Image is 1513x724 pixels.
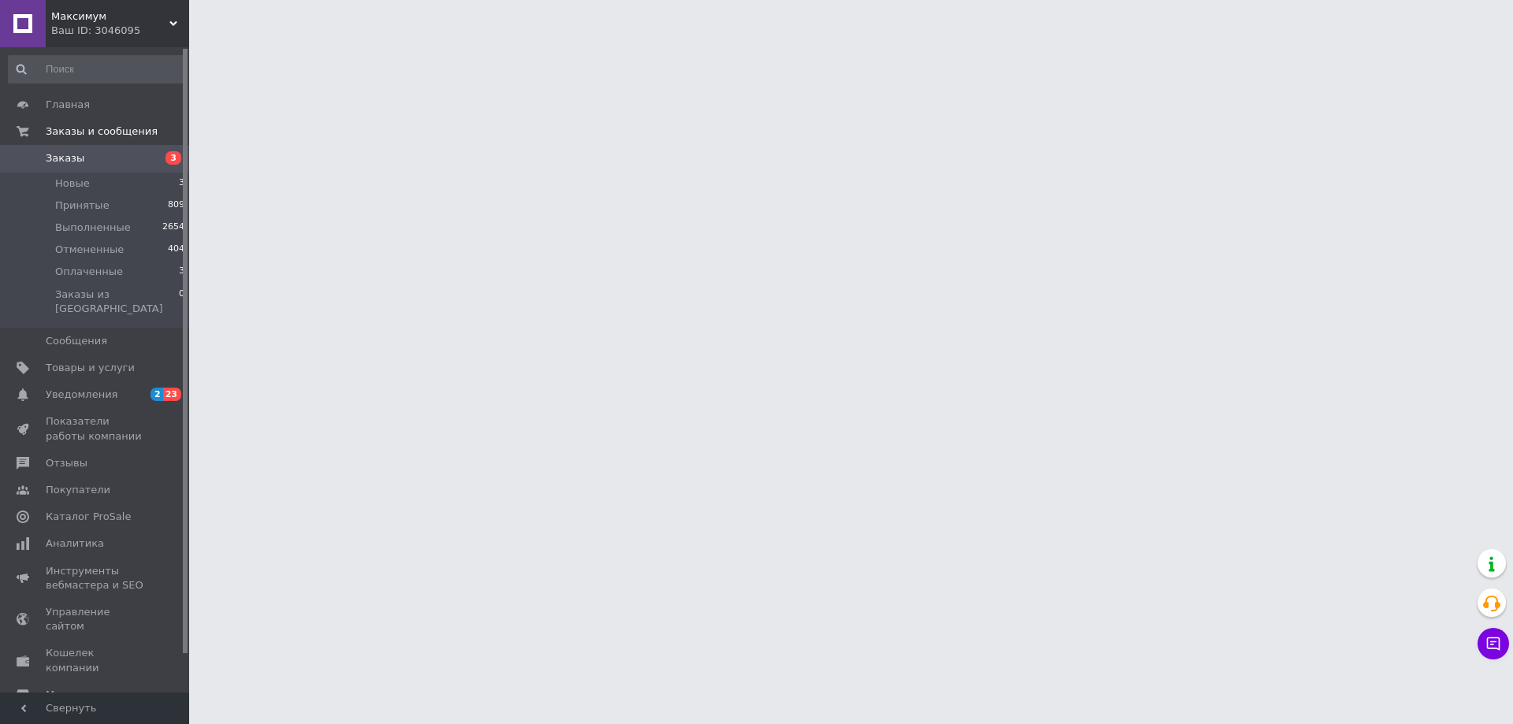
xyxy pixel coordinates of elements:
[55,288,179,316] span: Заказы из [GEOGRAPHIC_DATA]
[46,98,90,112] span: Главная
[1478,628,1509,659] button: Чат с покупателем
[46,564,146,592] span: Инструменты вебмастера и SEO
[46,646,146,674] span: Кошелек компании
[168,199,184,213] span: 809
[55,265,123,279] span: Оплаченные
[46,124,158,139] span: Заказы и сообщения
[55,221,131,235] span: Выполненные
[46,510,131,524] span: Каталог ProSale
[46,388,117,402] span: Уведомления
[46,361,135,375] span: Товары и услуги
[46,483,110,497] span: Покупатели
[55,176,90,191] span: Новые
[8,55,186,84] input: Поиск
[179,288,184,316] span: 0
[163,388,181,401] span: 23
[55,199,110,213] span: Принятые
[179,176,184,191] span: 3
[46,605,146,633] span: Управление сайтом
[46,151,84,165] span: Заказы
[51,9,169,24] span: Максимум
[168,243,184,257] span: 404
[51,24,189,38] div: Ваш ID: 3046095
[46,688,86,702] span: Маркет
[165,151,181,165] span: 3
[46,537,104,551] span: Аналитика
[151,388,163,401] span: 2
[162,221,184,235] span: 2654
[46,334,107,348] span: Сообщения
[46,456,87,470] span: Отзывы
[46,414,146,443] span: Показатели работы компании
[55,243,124,257] span: Отмененные
[179,265,184,279] span: 3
